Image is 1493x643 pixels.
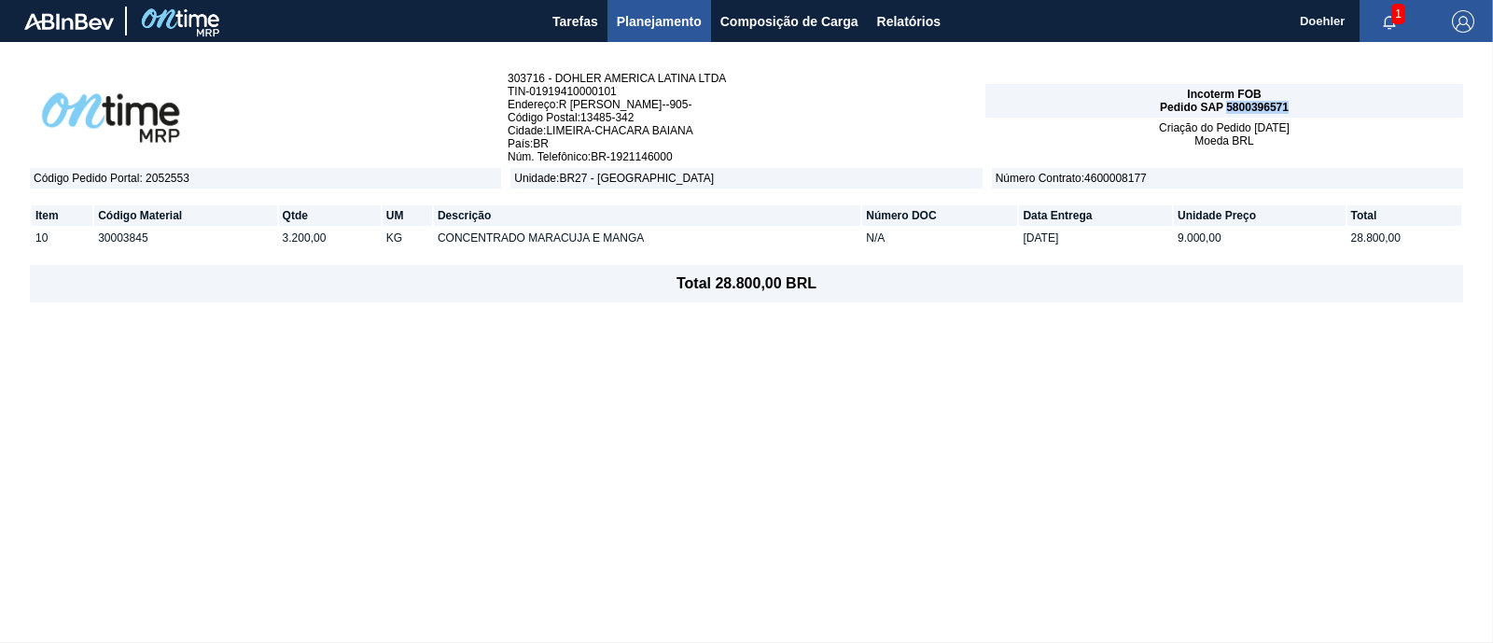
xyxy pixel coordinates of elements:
[1174,205,1346,226] th: Unidade Preço
[30,265,1463,302] footer: Total 28.800,00 BRL
[862,205,1017,226] th: Número DOC
[32,205,92,226] th: Item
[1160,101,1289,114] span: Pedido SAP 5800396571
[30,168,501,189] span: Código Pedido Portal : 2052553
[1194,134,1253,147] span: Moeda BRL
[30,80,192,155] img: abOntimeLogoPreto.41694eb1.png
[508,98,985,111] span: Endereço : R [PERSON_NAME]--905-
[94,228,276,248] td: 30003845
[1187,88,1261,101] span: Incoterm FOB
[508,137,985,150] span: País : BR
[1360,8,1419,35] button: Notificações
[24,13,114,30] img: TNhmsLtSVTkK8tSr43FrP2fwEKptu5GPRR3wAAAABJRU5ErkJggg==
[1347,228,1461,248] td: 28.800,00
[508,72,985,85] span: 303716 - DOHLER AMERICA LATINA LTDA
[1391,4,1405,24] span: 1
[279,228,381,248] td: 3.200,00
[434,228,860,248] td: CONCENTRADO MARACUJA E MANGA
[552,10,598,33] span: Tarefas
[510,168,982,189] span: Unidade : BR27 - [GEOGRAPHIC_DATA]
[279,205,381,226] th: Qtde
[508,111,985,124] span: Código Postal : 13485-342
[1347,205,1461,226] th: Total
[1174,228,1346,248] td: 9.000,00
[1452,10,1474,33] img: Logout
[383,205,432,226] th: UM
[1019,205,1172,226] th: Data Entrega
[617,10,702,33] span: Planejamento
[94,205,276,226] th: Código Material
[992,168,1463,189] span: Número Contrato : 4600008177
[862,228,1017,248] td: N/A
[508,124,985,137] span: Cidade : LIMEIRA-CHACARA BAIANA
[508,150,985,163] span: Núm. Telefônico : BR-1921146000
[1019,228,1172,248] td: [DATE]
[383,228,432,248] td: KG
[32,228,92,248] td: 10
[1159,121,1290,134] span: Criação do Pedido [DATE]
[508,85,985,98] span: TIN - 01919410000101
[877,10,941,33] span: Relatórios
[720,10,858,33] span: Composição de Carga
[434,205,860,226] th: Descrição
